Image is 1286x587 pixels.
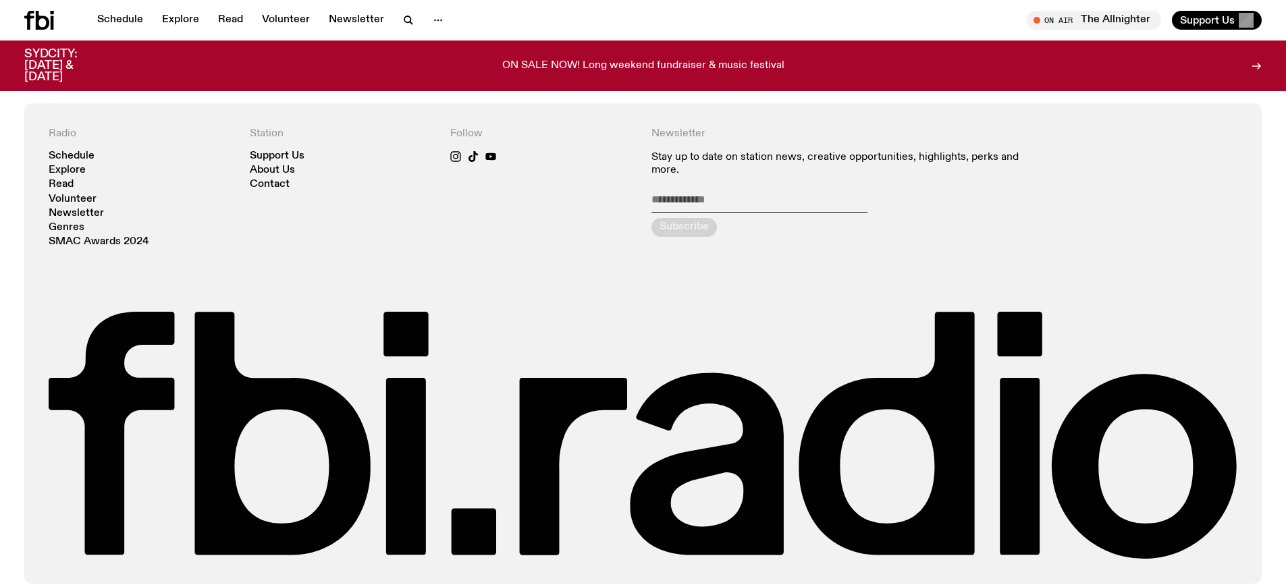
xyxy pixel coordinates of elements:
a: Contact [250,179,290,190]
a: Read [49,179,74,190]
a: Explore [154,11,207,30]
p: ON SALE NOW! Long weekend fundraiser & music festival [502,60,784,72]
h3: SYDCITY: [DATE] & [DATE] [24,49,111,83]
h4: Station [250,128,435,140]
a: Newsletter [321,11,392,30]
a: Schedule [89,11,151,30]
h4: Follow [450,128,635,140]
a: Read [210,11,251,30]
a: Volunteer [49,194,97,204]
h4: Newsletter [651,128,1037,140]
a: Volunteer [254,11,318,30]
a: Newsletter [49,208,104,219]
p: Stay up to date on station news, creative opportunities, highlights, perks and more. [651,151,1037,177]
button: On AirThe Allnighter [1027,11,1161,30]
h4: Radio [49,128,234,140]
button: Subscribe [651,218,717,237]
a: Support Us [250,151,304,161]
span: Support Us [1180,14,1235,26]
a: About Us [250,165,295,175]
button: Support Us [1172,11,1262,30]
a: SMAC Awards 2024 [49,237,149,247]
a: Schedule [49,151,95,161]
a: Explore [49,165,86,175]
a: Genres [49,223,84,233]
